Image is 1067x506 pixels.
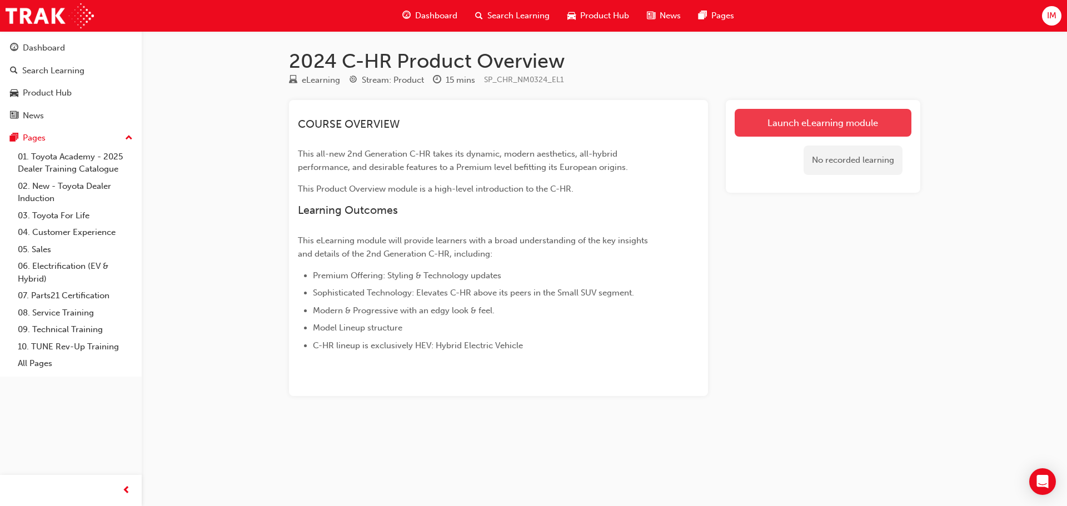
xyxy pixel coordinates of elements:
a: 08. Service Training [13,304,137,322]
span: car-icon [567,9,576,23]
a: 03. Toyota For Life [13,207,137,224]
div: Stream [349,73,424,87]
a: guage-iconDashboard [393,4,466,27]
a: car-iconProduct Hub [559,4,638,27]
div: Type [289,73,340,87]
a: Product Hub [4,83,137,103]
button: Pages [4,128,137,148]
a: 06. Electrification (EV & Hybrid) [13,258,137,287]
span: news-icon [10,111,18,121]
div: News [23,109,44,122]
span: pages-icon [10,133,18,143]
span: Sophisticated Technology: Elevates C-HR above its peers in the Small SUV segment. [313,288,634,298]
a: search-iconSearch Learning [466,4,559,27]
span: Product Hub [580,9,629,22]
span: This all-new 2nd Generation C-HR takes its dynamic, modern aesthetics, all-hybrid performance, an... [298,149,628,172]
div: 15 mins [446,74,475,87]
a: 09. Technical Training [13,321,137,338]
a: Dashboard [4,38,137,58]
span: clock-icon [433,76,441,86]
span: prev-icon [122,484,131,498]
span: search-icon [475,9,483,23]
span: This eLearning module will provide learners with a broad understanding of the key insights and de... [298,236,650,259]
span: Model Lineup structure [313,323,402,333]
span: Learning resource code [484,75,564,84]
h1: 2024 C-HR Product Overview [289,49,920,73]
a: Search Learning [4,61,137,81]
span: C-HR lineup is exclusively HEV: Hybrid Electric Vehicle [313,340,523,350]
a: 05. Sales [13,241,137,258]
a: 10. TUNE Rev-Up Training [13,338,137,355]
span: guage-icon [10,43,18,53]
img: Trak [6,3,94,28]
a: All Pages [13,355,137,372]
a: 01. Toyota Academy - 2025 Dealer Training Catalogue [13,148,137,178]
div: Open Intercom Messenger [1029,468,1056,495]
span: Modern & Progressive with an edgy look & feel. [313,305,495,315]
a: pages-iconPages [690,4,743,27]
span: up-icon [125,131,133,146]
span: Premium Offering: Styling & Technology updates [313,270,501,280]
span: Learning Outcomes [298,204,398,217]
a: 04. Customer Experience [13,224,137,241]
span: car-icon [10,88,18,98]
div: Product Hub [23,87,72,99]
div: Search Learning [22,64,84,77]
div: Dashboard [23,42,65,54]
span: guage-icon [402,9,411,23]
a: 07. Parts21 Certification [13,287,137,304]
span: target-icon [349,76,357,86]
div: Stream: Product [362,74,424,87]
a: Launch eLearning module [735,109,911,137]
span: Pages [711,9,734,22]
a: News [4,106,137,126]
span: search-icon [10,66,18,76]
span: Search Learning [487,9,550,22]
button: IM [1042,6,1061,26]
div: eLearning [302,74,340,87]
div: Duration [433,73,475,87]
span: This Product Overview module is a high-level introduction to the C-HR. [298,184,574,194]
a: news-iconNews [638,4,690,27]
span: Dashboard [415,9,457,22]
button: DashboardSearch LearningProduct HubNews [4,36,137,128]
span: learningResourceType_ELEARNING-icon [289,76,297,86]
span: pages-icon [699,9,707,23]
span: News [660,9,681,22]
a: 02. New - Toyota Dealer Induction [13,178,137,207]
span: IM [1047,9,1056,22]
div: Pages [23,132,46,144]
span: news-icon [647,9,655,23]
span: COURSE OVERVIEW [298,118,400,131]
div: No recorded learning [804,146,903,175]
